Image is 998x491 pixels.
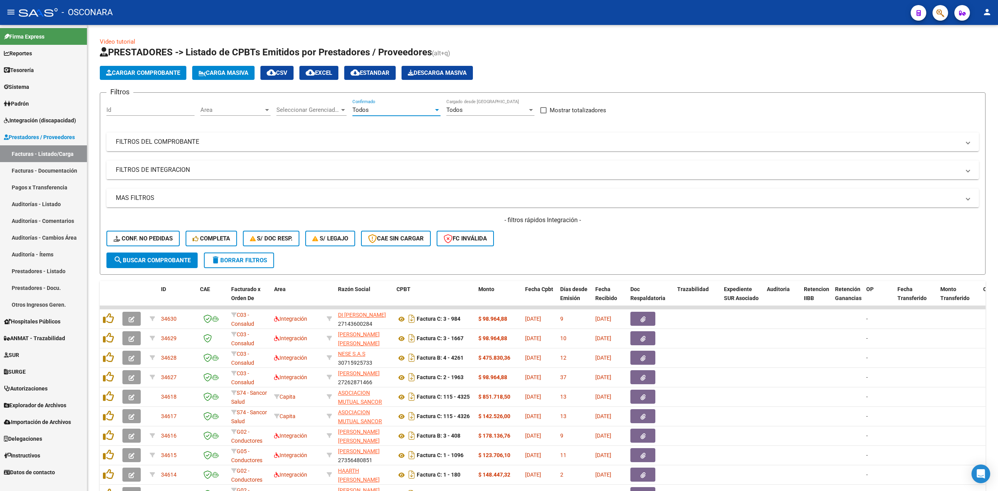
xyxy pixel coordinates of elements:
i: Descargar documento [407,371,417,383]
datatable-header-cell: CAE [197,281,228,315]
i: Descargar documento [407,410,417,422]
span: Borrar Filtros [211,257,267,264]
button: S/ legajo [305,231,355,246]
span: Integración (discapacidad) [4,116,76,125]
span: [DATE] [595,413,611,419]
span: Completa [193,235,230,242]
mat-icon: menu [6,7,16,17]
span: 34618 [161,394,177,400]
span: - [866,413,868,419]
span: NESE S.A.S [338,351,365,357]
datatable-header-cell: CPBT [393,281,475,315]
mat-panel-title: MAS FILTROS [116,194,960,202]
button: CSV [260,66,294,80]
span: - [866,433,868,439]
mat-icon: person [982,7,992,17]
span: - [866,394,868,400]
i: Descargar documento [407,351,417,364]
span: (alt+q) [432,49,450,57]
span: [DATE] [525,433,541,439]
div: Open Intercom Messenger [971,465,990,483]
span: Datos de contacto [4,468,55,477]
span: Integración [274,316,307,322]
div: 27143600284 [338,311,390,327]
datatable-header-cell: Facturado x Orden De [228,281,271,315]
span: Auditoria [767,286,790,292]
strong: $ 142.526,00 [478,413,510,419]
span: Sistema [4,83,29,91]
span: Explorador de Archivos [4,401,66,410]
span: 12 [560,355,566,361]
h3: Filtros [106,87,133,97]
mat-icon: cloud_download [306,68,315,77]
span: 34628 [161,355,177,361]
datatable-header-cell: Fecha Transferido [894,281,937,315]
span: 34627 [161,374,177,380]
span: 34630 [161,316,177,322]
span: [DATE] [595,452,611,458]
span: Todos [446,106,463,113]
button: Estandar [344,66,396,80]
strong: $ 148.447,32 [478,472,510,478]
span: - [866,316,868,322]
strong: Factura C: 3 - 1667 [417,336,464,342]
span: Cargar Comprobante [106,69,180,76]
span: 11 [560,452,566,458]
span: Trazabilidad [677,286,709,292]
div: 27393779212 [338,466,390,483]
strong: Factura B: 3 - 408 [417,433,460,439]
span: ANMAT - Trazabilidad [4,334,65,343]
div: 30590354798 [338,408,390,424]
i: Descargar documento [407,390,417,403]
span: S/ Doc Resp. [250,235,293,242]
span: Seleccionar Gerenciador [276,106,340,113]
datatable-header-cell: Expediente SUR Asociado [721,281,764,315]
span: Fecha Recibido [595,286,617,301]
span: Fecha Cpbt [525,286,553,292]
span: Prestadores / Proveedores [4,133,75,141]
span: ASOCIACION MUTUAL SANCOR SALUD [338,390,382,414]
span: 34615 [161,452,177,458]
span: CSV [267,69,287,76]
span: 34616 [161,433,177,439]
span: Integración [274,472,307,478]
datatable-header-cell: Días desde Emisión [557,281,592,315]
span: - [866,355,868,361]
strong: Factura B: 4 - 4261 [417,355,464,361]
span: Reportes [4,49,32,58]
span: Carga Masiva [198,69,248,76]
span: - [866,452,868,458]
strong: Factura C: 1 - 1096 [417,452,464,459]
span: S/ legajo [312,235,348,242]
span: Monto [478,286,494,292]
span: C03 - Consalud [231,370,254,385]
datatable-header-cell: Fecha Cpbt [522,281,557,315]
span: - [866,335,868,341]
span: [DATE] [595,394,611,400]
datatable-header-cell: Monto [475,281,522,315]
mat-expansion-panel-header: FILTROS DEL COMPROBANTE [106,132,979,151]
span: Delegaciones [4,434,42,443]
span: [DATE] [525,472,541,478]
strong: $ 851.718,50 [478,394,510,400]
span: C03 - Consalud [231,331,254,346]
span: Buscar Comprobante [113,257,191,264]
span: [DATE] [525,413,541,419]
strong: Factura C: 1 - 180 [417,472,460,478]
span: 37 [560,374,566,380]
datatable-header-cell: ID [158,281,197,315]
span: [DATE] [525,355,541,361]
button: Descarga Masiva [402,66,473,80]
datatable-header-cell: Trazabilidad [674,281,721,315]
span: Días desde Emisión [560,286,587,301]
div: 27355102705 [338,330,390,346]
span: 34614 [161,472,177,478]
span: 9 [560,433,563,439]
strong: $ 98.964,88 [478,374,507,380]
span: - [866,374,868,380]
span: CAE SIN CARGAR [368,235,424,242]
span: [DATE] [525,452,541,458]
button: Cargar Comprobante [100,66,186,80]
strong: $ 98.964,88 [478,316,507,322]
datatable-header-cell: OP [863,281,894,315]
